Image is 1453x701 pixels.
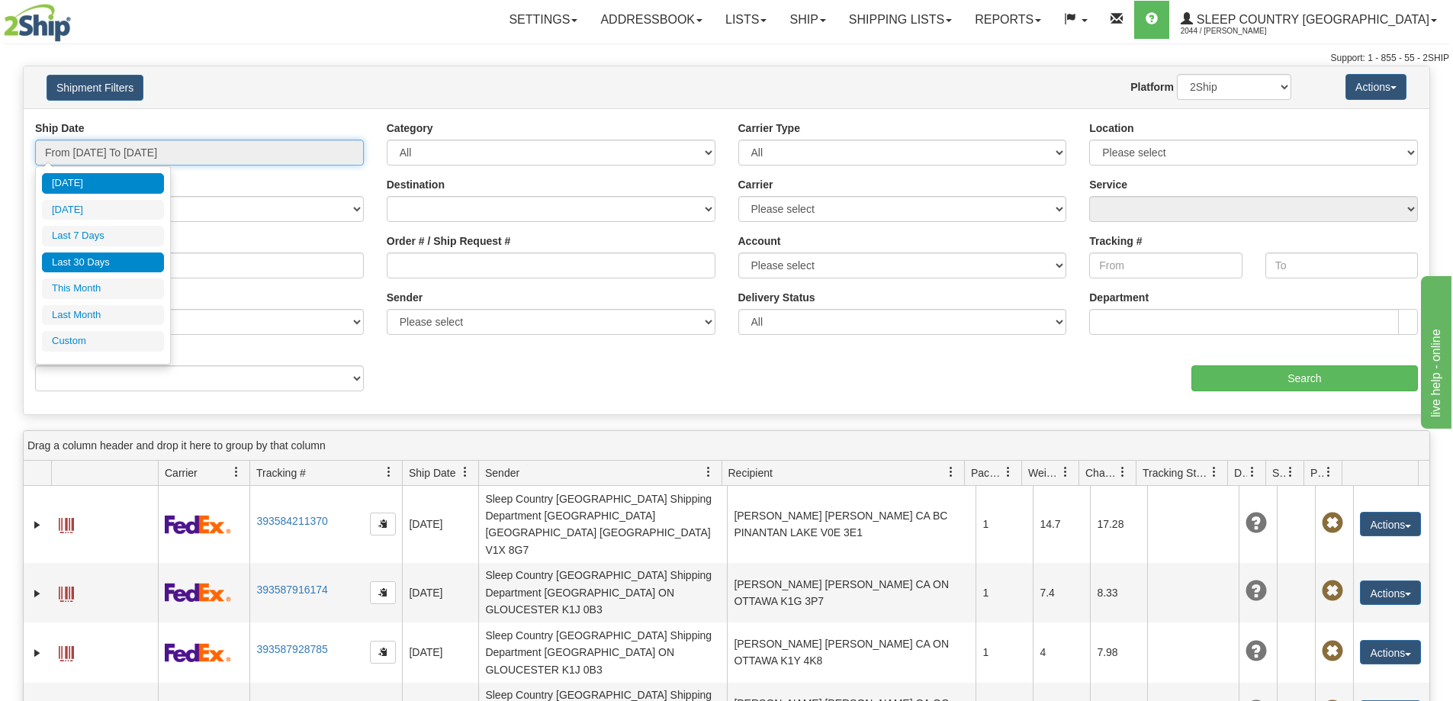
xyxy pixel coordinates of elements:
button: Copy to clipboard [370,641,396,664]
label: Department [1089,290,1149,305]
span: Packages [971,465,1003,481]
a: 393587916174 [256,584,327,596]
button: Actions [1345,74,1406,100]
button: Actions [1360,512,1421,536]
img: 2 - FedEx Express® [165,515,231,534]
td: 1 [976,486,1033,563]
a: Addressbook [589,1,714,39]
li: [DATE] [42,200,164,220]
span: Weight [1028,465,1060,481]
a: Shipping lists [837,1,963,39]
td: 7.4 [1033,563,1090,622]
a: Tracking # filter column settings [376,459,402,485]
span: Shipment Issues [1272,465,1285,481]
label: Destination [387,177,445,192]
span: Carrier [165,465,198,481]
input: Search [1191,365,1418,391]
label: Carrier Type [738,121,800,136]
div: live help - online [11,9,141,27]
iframe: chat widget [1418,272,1451,428]
label: Location [1089,121,1133,136]
a: Label [59,639,74,664]
a: Recipient filter column settings [938,459,964,485]
img: logo2044.jpg [4,4,71,42]
a: Ship Date filter column settings [452,459,478,485]
a: Settings [497,1,589,39]
td: 4 [1033,622,1090,682]
a: 393587928785 [256,643,327,655]
a: Packages filter column settings [995,459,1021,485]
input: To [1265,252,1418,278]
span: Ship Date [409,465,455,481]
td: 7.98 [1090,622,1147,682]
span: Sleep Country [GEOGRAPHIC_DATA] [1193,13,1429,26]
td: 1 [976,622,1033,682]
td: Sleep Country [GEOGRAPHIC_DATA] Shipping Department [GEOGRAPHIC_DATA] [GEOGRAPHIC_DATA] [GEOGRAPH... [478,486,727,563]
td: Sleep Country [GEOGRAPHIC_DATA] Shipping Department [GEOGRAPHIC_DATA] ON GLOUCESTER K1J 0B3 [478,563,727,622]
button: Copy to clipboard [370,581,396,604]
a: Label [59,580,74,604]
span: Charge [1085,465,1117,481]
td: [DATE] [402,622,478,682]
a: Sleep Country [GEOGRAPHIC_DATA] 2044 / [PERSON_NAME] [1169,1,1448,39]
td: [PERSON_NAME] [PERSON_NAME] CA BC PINANTAN LAKE V0E 3E1 [727,486,976,563]
button: Copy to clipboard [370,513,396,535]
td: 14.7 [1033,486,1090,563]
span: Pickup Not Assigned [1322,580,1343,602]
a: 393584211370 [256,515,327,527]
li: Last 7 Days [42,226,164,246]
label: Account [738,233,781,249]
span: Unknown [1246,513,1267,534]
a: Expand [30,645,45,661]
div: grid grouping header [24,431,1429,461]
td: [DATE] [402,486,478,563]
a: Charge filter column settings [1110,459,1136,485]
li: Last 30 Days [42,252,164,273]
label: Order # / Ship Request # [387,233,511,249]
a: Ship [778,1,837,39]
a: Shipment Issues filter column settings [1278,459,1304,485]
a: Pickup Status filter column settings [1316,459,1342,485]
td: [PERSON_NAME] [PERSON_NAME] CA ON OTTAWA K1Y 4K8 [727,622,976,682]
td: [DATE] [402,563,478,622]
span: Unknown [1246,580,1267,602]
span: Tracking Status [1143,465,1209,481]
a: Sender filter column settings [696,459,722,485]
span: Unknown [1246,641,1267,662]
label: Tracking # [1089,233,1142,249]
label: Platform [1130,79,1174,95]
a: Tracking Status filter column settings [1201,459,1227,485]
label: Delivery Status [738,290,815,305]
a: Expand [30,517,45,532]
button: Actions [1360,640,1421,664]
td: [PERSON_NAME] [PERSON_NAME] CA ON OTTAWA K1G 3P7 [727,563,976,622]
label: Category [387,121,433,136]
a: Reports [963,1,1053,39]
img: 2 - FedEx Express® [165,643,231,662]
span: Pickup Not Assigned [1322,641,1343,662]
td: Sleep Country [GEOGRAPHIC_DATA] Shipping Department [GEOGRAPHIC_DATA] ON GLOUCESTER K1J 0B3 [478,622,727,682]
span: Delivery Status [1234,465,1247,481]
span: Pickup Not Assigned [1322,513,1343,534]
td: 8.33 [1090,563,1147,622]
li: Last Month [42,305,164,326]
li: Custom [42,331,164,352]
input: From [1089,252,1242,278]
a: Label [59,511,74,535]
label: Ship Date [35,121,85,136]
label: Carrier [738,177,773,192]
a: Carrier filter column settings [223,459,249,485]
a: Expand [30,586,45,601]
button: Shipment Filters [47,75,143,101]
span: Pickup Status [1310,465,1323,481]
button: Actions [1360,580,1421,605]
li: This Month [42,278,164,299]
span: Tracking # [256,465,306,481]
span: Recipient [728,465,773,481]
img: 2 - FedEx Express® [165,583,231,602]
div: Support: 1 - 855 - 55 - 2SHIP [4,52,1449,65]
td: 17.28 [1090,486,1147,563]
li: [DATE] [42,173,164,194]
a: Weight filter column settings [1053,459,1078,485]
span: Sender [485,465,519,481]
